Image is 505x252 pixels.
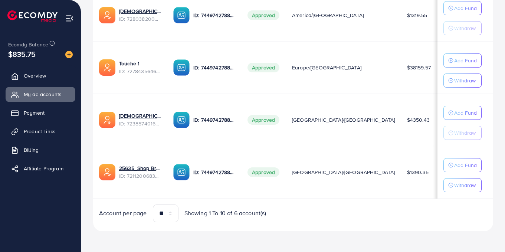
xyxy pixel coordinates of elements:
[247,10,279,20] span: Approved
[443,73,482,88] button: Withdraw
[173,112,190,128] img: ic-ba-acc.ded83a64.svg
[443,126,482,140] button: Withdraw
[292,116,395,124] span: [GEOGRAPHIC_DATA]/[GEOGRAPHIC_DATA]
[407,116,430,124] span: $4350.43
[454,56,477,65] p: Add Fund
[119,112,161,127] div: <span class='underline'>Shaitea 3</span></br>7238574016867418113
[407,12,427,19] span: $1319.55
[119,164,161,172] a: 25635_Shop Brand Pk_1678988503121
[119,172,161,180] span: ID: 7211200683503075330
[6,87,75,102] a: My ad accounts
[65,51,73,58] img: image
[173,164,190,180] img: ic-ba-acc.ded83a64.svg
[443,106,482,120] button: Add Fund
[24,165,63,172] span: Affiliate Program
[99,209,147,217] span: Account per page
[119,7,161,23] div: <span class='underline'>Shaitea 1</span></br>7280382000475799554
[443,158,482,172] button: Add Fund
[454,181,476,190] p: Withdraw
[193,11,236,20] p: ID: 7449742788461903889
[99,59,115,76] img: ic-ads-acc.e4c84228.svg
[292,168,395,176] span: [GEOGRAPHIC_DATA]/[GEOGRAPHIC_DATA]
[8,41,48,48] span: Ecomdy Balance
[24,146,39,154] span: Billing
[119,7,161,15] a: [DEMOGRAPHIC_DATA] 1
[454,161,477,170] p: Add Fund
[6,143,75,157] a: Billing
[24,128,56,135] span: Product Links
[407,168,429,176] span: $1390.35
[443,178,482,192] button: Withdraw
[247,115,279,125] span: Approved
[8,49,36,59] span: $835.75
[407,64,431,71] span: $38159.57
[292,12,364,19] span: America/[GEOGRAPHIC_DATA]
[6,161,75,176] a: Affiliate Program
[99,164,115,180] img: ic-ads-acc.e4c84228.svg
[119,68,161,75] span: ID: 7278435646220746754
[24,109,45,117] span: Payment
[443,53,482,68] button: Add Fund
[6,68,75,83] a: Overview
[454,108,477,117] p: Add Fund
[119,60,161,67] a: Touche 1
[99,7,115,23] img: ic-ads-acc.e4c84228.svg
[24,72,46,79] span: Overview
[473,219,499,246] iframe: Chat
[119,60,161,75] div: <span class='underline'>Touche 1</span></br>7278435646220746754
[7,10,58,22] img: logo
[292,64,361,71] span: Europe/[GEOGRAPHIC_DATA]
[443,21,482,35] button: Withdraw
[454,4,477,13] p: Add Fund
[443,1,482,15] button: Add Fund
[119,15,161,23] span: ID: 7280382000475799554
[119,120,161,127] span: ID: 7238574016867418113
[184,209,266,217] span: Showing 1 To 10 of 6 account(s)
[193,115,236,124] p: ID: 7449742788461903889
[173,7,190,23] img: ic-ba-acc.ded83a64.svg
[247,63,279,72] span: Approved
[6,124,75,139] a: Product Links
[65,14,74,23] img: menu
[247,167,279,177] span: Approved
[173,59,190,76] img: ic-ba-acc.ded83a64.svg
[454,24,476,33] p: Withdraw
[454,128,476,137] p: Withdraw
[454,76,476,85] p: Withdraw
[119,164,161,180] div: <span class='underline'>25635_Shop Brand Pk_1678988503121</span></br>7211200683503075330
[6,105,75,120] a: Payment
[99,112,115,128] img: ic-ads-acc.e4c84228.svg
[193,63,236,72] p: ID: 7449742788461903889
[193,168,236,177] p: ID: 7449742788461903889
[24,91,62,98] span: My ad accounts
[119,112,161,120] a: [DEMOGRAPHIC_DATA] 3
